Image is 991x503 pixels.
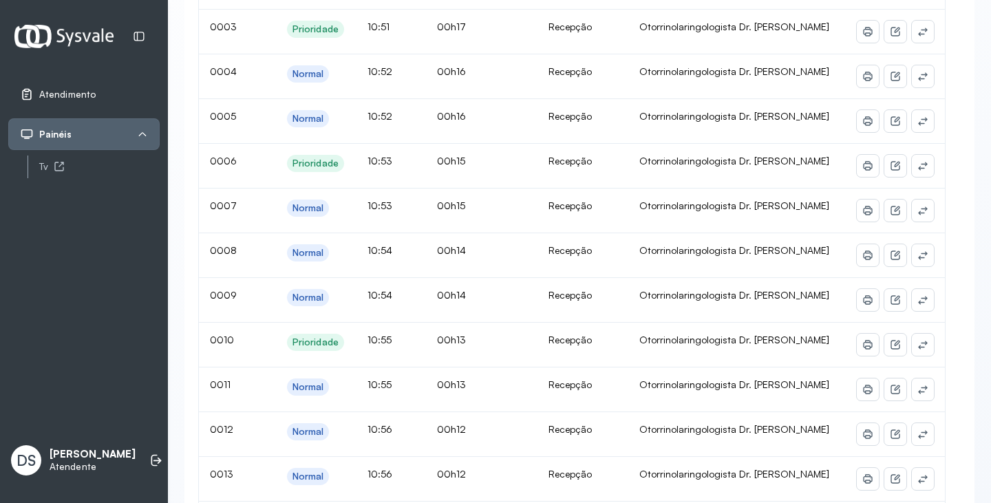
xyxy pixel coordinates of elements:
[210,110,236,122] span: 0005
[210,423,233,435] span: 0012
[292,68,324,80] div: Normal
[548,244,617,257] div: Recepção
[437,110,466,122] span: 00h16
[367,334,392,345] span: 10:55
[292,247,324,259] div: Normal
[50,448,136,461] p: [PERSON_NAME]
[437,468,466,480] span: 00h12
[367,378,392,390] span: 10:55
[367,65,392,77] span: 10:52
[437,423,466,435] span: 00h12
[367,155,392,167] span: 10:53
[639,334,829,345] span: Otorrinolaringologista Dr. [PERSON_NAME]
[20,87,148,101] a: Atendimento
[639,423,829,435] span: Otorrinolaringologista Dr. [PERSON_NAME]
[437,334,466,345] span: 00h13
[548,110,617,122] div: Recepção
[548,21,617,33] div: Recepção
[367,21,390,32] span: 10:51
[548,378,617,391] div: Recepção
[367,200,392,211] span: 10:53
[292,381,324,393] div: Normal
[548,468,617,480] div: Recepção
[548,200,617,212] div: Recepção
[39,158,160,175] a: Tv
[39,89,96,100] span: Atendimento
[437,200,465,211] span: 00h15
[210,244,237,256] span: 0008
[210,21,237,32] span: 0003
[437,21,466,32] span: 00h17
[548,334,617,346] div: Recepção
[639,110,829,122] span: Otorrinolaringologista Dr. [PERSON_NAME]
[210,155,237,167] span: 0006
[548,289,617,301] div: Recepção
[367,289,392,301] span: 10:54
[292,158,339,169] div: Prioridade
[210,378,231,390] span: 0011
[548,423,617,436] div: Recepção
[210,468,233,480] span: 0013
[639,21,829,32] span: Otorrinolaringologista Dr. [PERSON_NAME]
[639,65,829,77] span: Otorrinolaringologista Dr. [PERSON_NAME]
[39,129,72,140] span: Painéis
[367,110,392,122] span: 10:52
[50,461,136,473] p: Atendente
[292,336,339,348] div: Prioridade
[292,426,324,438] div: Normal
[210,65,237,77] span: 0004
[292,471,324,482] div: Normal
[437,65,466,77] span: 00h16
[292,113,324,125] div: Normal
[367,423,392,435] span: 10:56
[437,378,466,390] span: 00h13
[437,155,465,167] span: 00h15
[639,155,829,167] span: Otorrinolaringologista Dr. [PERSON_NAME]
[639,378,829,390] span: Otorrinolaringologista Dr. [PERSON_NAME]
[548,65,617,78] div: Recepção
[437,244,466,256] span: 00h14
[210,289,237,301] span: 0009
[367,468,392,480] span: 10:56
[210,334,234,345] span: 0010
[14,25,114,47] img: Logotipo do estabelecimento
[437,289,466,301] span: 00h14
[292,202,324,214] div: Normal
[39,161,160,173] div: Tv
[210,200,237,211] span: 0007
[639,200,829,211] span: Otorrinolaringologista Dr. [PERSON_NAME]
[292,292,324,303] div: Normal
[548,155,617,167] div: Recepção
[639,289,829,301] span: Otorrinolaringologista Dr. [PERSON_NAME]
[639,468,829,480] span: Otorrinolaringologista Dr. [PERSON_NAME]
[367,244,392,256] span: 10:54
[292,23,339,35] div: Prioridade
[639,244,829,256] span: Otorrinolaringologista Dr. [PERSON_NAME]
